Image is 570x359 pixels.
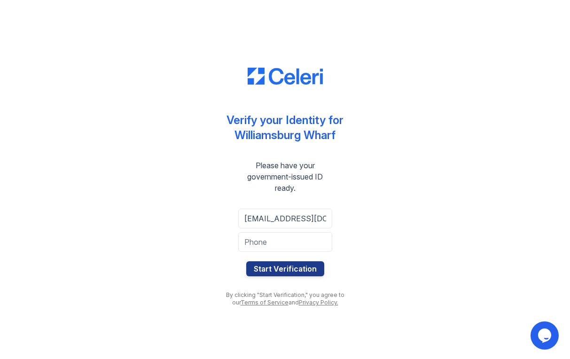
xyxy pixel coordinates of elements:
button: Start Verification [246,261,324,276]
div: Verify your Identity for Williamsburg Wharf [226,113,344,143]
div: By clicking "Start Verification," you agree to our and [219,291,351,306]
div: Please have your government-issued ID ready. [219,160,351,194]
a: Terms of Service [241,299,289,306]
a: Privacy Policy. [299,299,338,306]
input: Phone [238,232,332,252]
img: CE_Logo_Blue-a8612792a0a2168367f1c8372b55b34899dd931a85d93a1a3d3e32e68fde9ad4.png [248,68,323,85]
iframe: chat widget [531,321,561,350]
input: Email [238,209,332,228]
